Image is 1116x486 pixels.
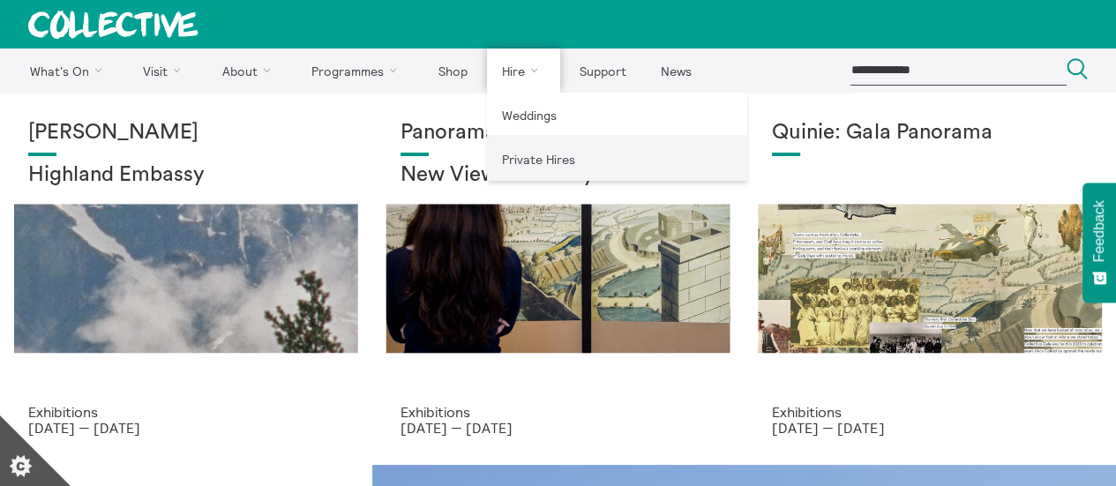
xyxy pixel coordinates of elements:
a: Josie Vallely Quinie: Gala Panorama Exhibitions [DATE] — [DATE] [744,93,1116,465]
p: [DATE] — [DATE] [28,420,344,436]
a: Hire [487,49,561,93]
a: Collective Panorama June 2025 small file 8 Panorama New Views of a City Exhibitions [DATE] — [DATE] [372,93,745,465]
h2: New Views of a City [401,163,716,188]
h1: [PERSON_NAME] [28,121,344,146]
a: Weddings [487,93,747,137]
h2: Highland Embassy [28,163,344,188]
a: Private Hires [487,137,747,181]
a: Visit [128,49,204,93]
a: Programmes [296,49,420,93]
a: About [206,49,293,93]
p: Exhibitions [401,404,716,420]
p: Exhibitions [28,404,344,420]
p: [DATE] — [DATE] [401,420,716,436]
a: What's On [14,49,124,93]
p: [DATE] — [DATE] [772,420,1088,436]
button: Feedback - Show survey [1082,183,1116,303]
a: News [645,49,707,93]
a: Shop [423,49,483,93]
a: Support [564,49,641,93]
h1: Panorama [401,121,716,146]
p: Exhibitions [772,404,1088,420]
h1: Quinie: Gala Panorama [772,121,1088,146]
span: Feedback [1091,200,1107,262]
